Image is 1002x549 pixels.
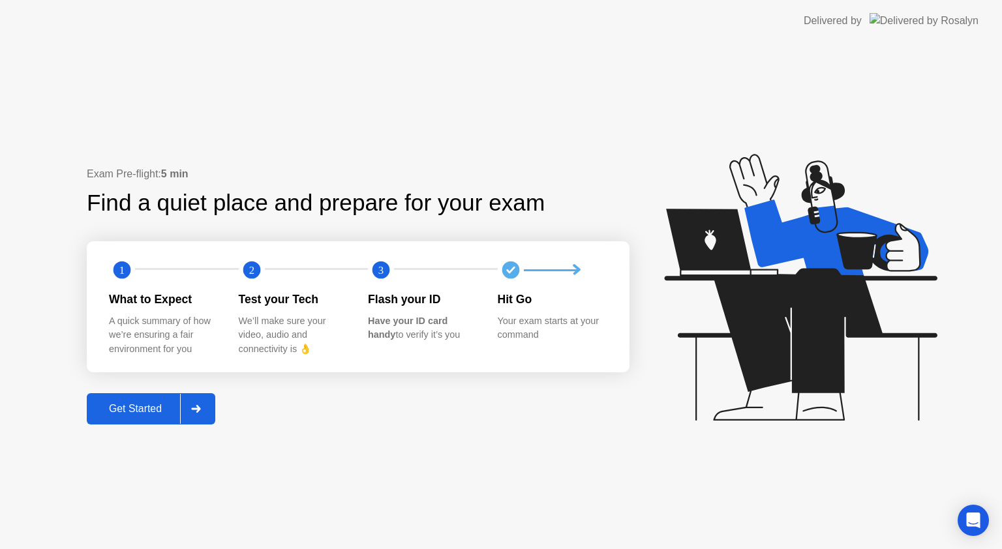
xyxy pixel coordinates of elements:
text: 3 [378,264,384,276]
div: A quick summary of how we’re ensuring a fair environment for you [109,314,218,357]
text: 2 [249,264,254,276]
b: 5 min [161,168,189,179]
div: Open Intercom Messenger [958,505,989,536]
img: Delivered by Rosalyn [870,13,979,28]
div: Exam Pre-flight: [87,166,630,182]
b: Have your ID card handy [368,316,448,340]
button: Get Started [87,393,215,424]
div: Flash your ID [368,291,477,308]
div: to verify it’s you [368,314,477,342]
div: Test your Tech [239,291,348,308]
div: Delivered by [804,13,862,29]
div: Find a quiet place and prepare for your exam [87,186,547,220]
div: We’ll make sure your video, audio and connectivity is 👌 [239,314,348,357]
div: Get Started [91,403,180,415]
div: Your exam starts at your command [498,314,607,342]
div: What to Expect [109,291,218,308]
text: 1 [119,264,125,276]
div: Hit Go [498,291,607,308]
